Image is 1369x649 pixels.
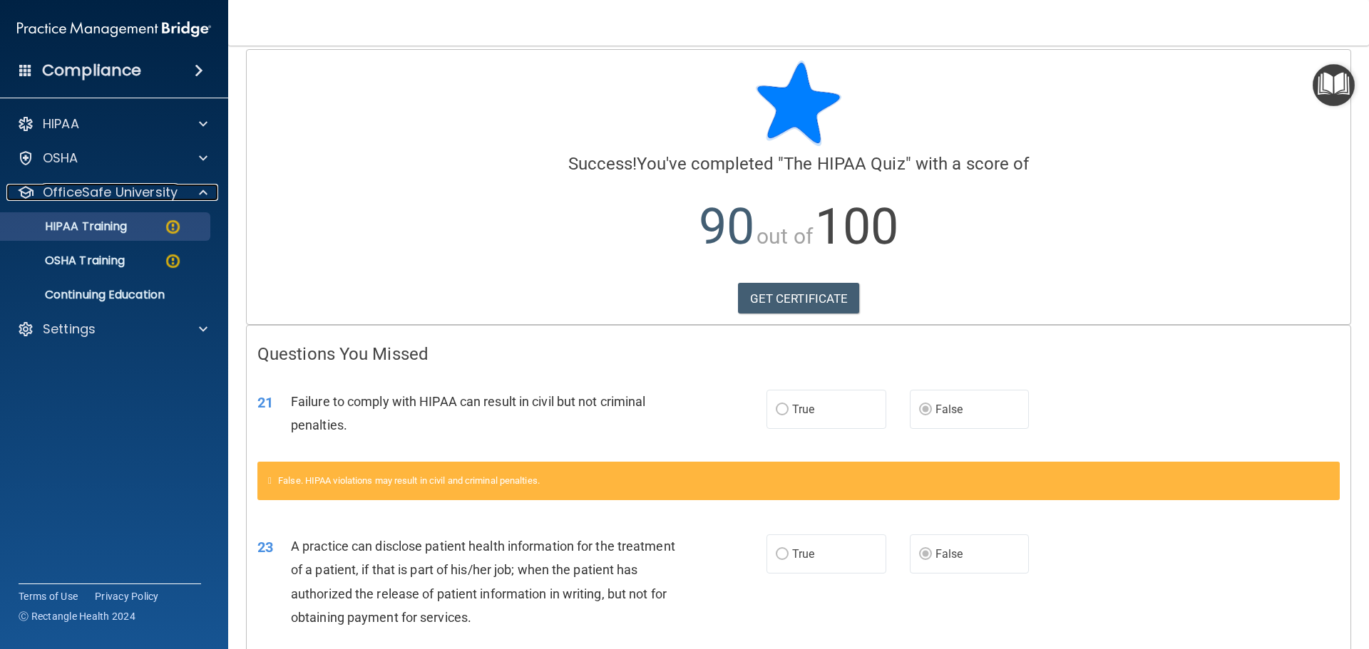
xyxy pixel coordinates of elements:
span: The HIPAA Quiz [784,154,905,174]
h4: Compliance [42,61,141,81]
input: False [919,549,932,560]
span: 100 [815,197,898,256]
a: OfficeSafe University [17,184,207,201]
span: False [935,403,963,416]
h4: Questions You Missed [257,345,1340,363]
p: HIPAA [43,115,79,133]
span: True [792,547,814,561]
span: False. HIPAA violations may result in civil and criminal penalties. [278,475,540,486]
a: Terms of Use [19,589,78,603]
a: OSHA [17,150,207,167]
span: False [935,547,963,561]
iframe: Drift Widget Chat Controller [1298,551,1352,605]
p: OSHA [43,150,78,167]
p: OSHA Training [9,254,125,268]
span: Ⓒ Rectangle Health 2024 [19,609,135,623]
a: Settings [17,321,207,338]
span: 21 [257,394,273,411]
a: Privacy Policy [95,589,159,603]
input: False [919,405,932,415]
span: out of [757,224,813,249]
h4: You've completed " " with a score of [257,155,1340,173]
span: Success! [568,154,637,174]
input: True [776,405,789,415]
img: warning-circle.0cc9ac19.png [164,218,182,236]
span: A practice can disclose patient health information for the treatment of a patient, if that is par... [291,539,675,625]
img: warning-circle.0cc9ac19.png [164,252,182,270]
button: Open Resource Center [1313,64,1355,106]
img: blue-star-rounded.9d042014.png [756,61,841,146]
span: Failure to comply with HIPAA can result in civil but not criminal penalties. [291,394,646,432]
a: HIPAA [17,115,207,133]
input: True [776,549,789,560]
span: True [792,403,814,416]
p: Continuing Education [9,288,204,302]
span: 23 [257,539,273,556]
img: PMB logo [17,15,211,43]
span: 90 [699,197,754,256]
a: GET CERTIFICATE [738,283,860,314]
p: OfficeSafe University [43,184,178,201]
p: Settings [43,321,96,338]
p: HIPAA Training [9,219,127,234]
